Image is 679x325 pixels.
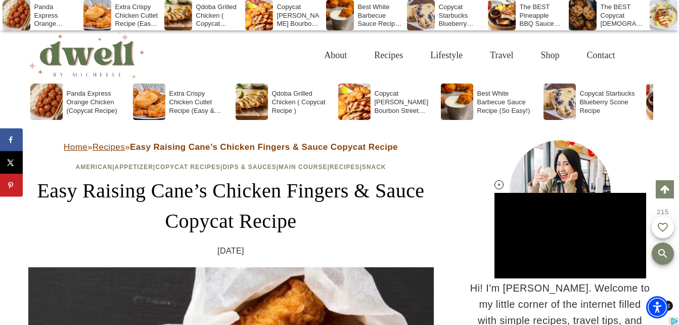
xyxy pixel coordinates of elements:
a: Main Course [279,164,327,171]
div: Accessibility Menu [646,296,668,318]
a: About [310,39,360,72]
span: » » [64,142,398,152]
strong: Easy Raising Cane’s Chicken Fingers & Sauce Copycat Recipe [130,142,398,152]
a: Lifestyle [417,39,476,72]
time: [DATE] [217,245,244,258]
nav: Primary Navigation [310,39,628,72]
a: Copycat Recipes [155,164,220,171]
a: Snack [362,164,386,171]
a: American [75,164,112,171]
a: Appetizer [115,164,153,171]
a: Travel [476,39,527,72]
span: | | | | | | [75,164,386,171]
a: Dips & Sauces [222,164,276,171]
h1: Easy Raising Cane’s Chicken Fingers & Sauce Copycat Recipe [28,176,434,236]
a: Recipes [360,39,417,72]
a: Home [64,142,87,152]
h3: HI THERE [469,252,651,270]
iframe: Advertisement [475,101,645,243]
a: Scroll to top [656,180,674,198]
img: DWELL by michelle [28,32,145,78]
a: Recipes [330,164,360,171]
a: Contact [573,39,629,72]
a: Recipes [93,142,125,152]
a: Shop [527,39,573,72]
